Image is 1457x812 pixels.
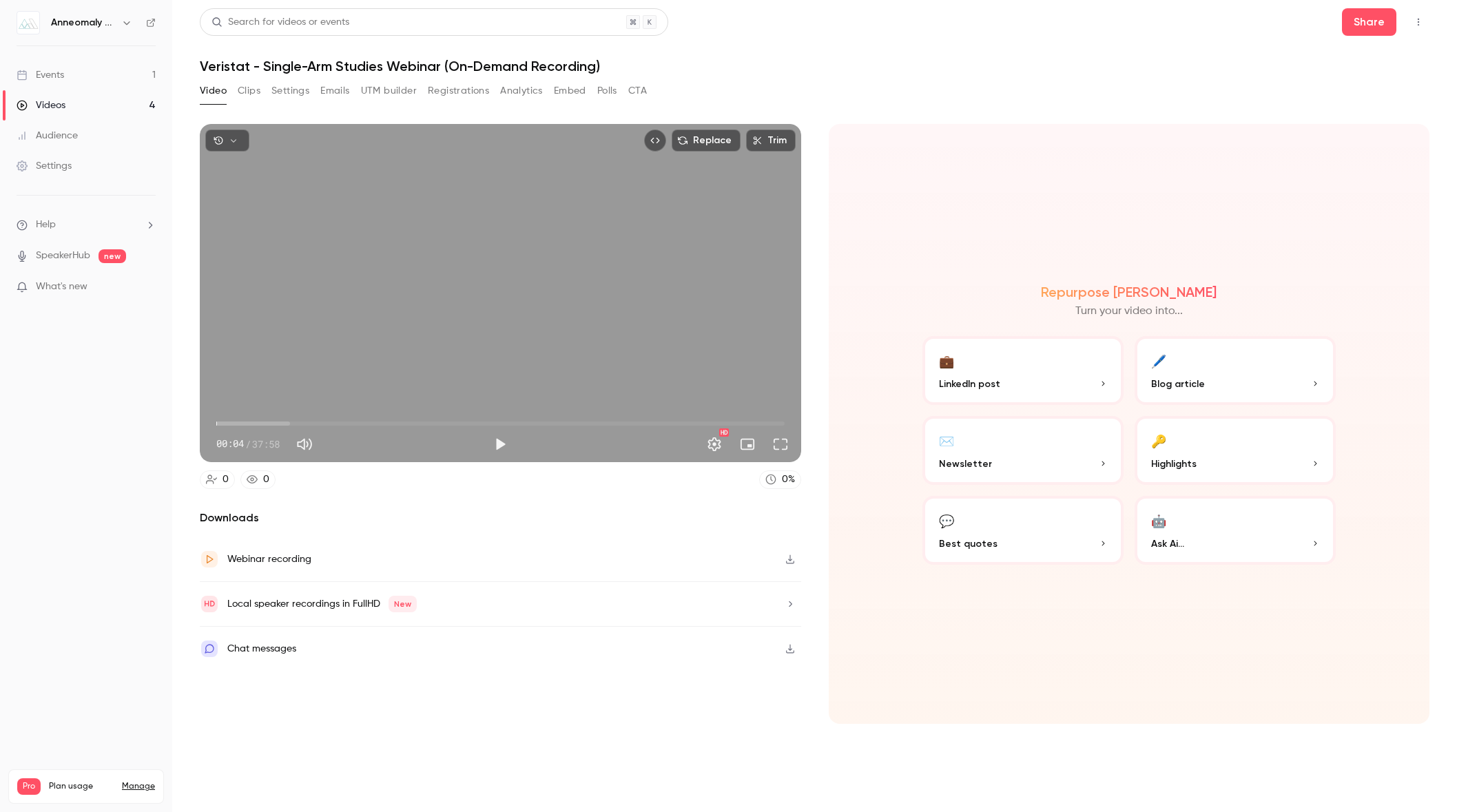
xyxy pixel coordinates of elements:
h2: Repurpose [PERSON_NAME] [1041,284,1217,300]
button: Settings [701,430,728,458]
button: Trim [746,129,796,152]
button: Emails [320,80,349,102]
button: 🖊️Blog article [1135,336,1336,405]
span: What's new [36,280,87,294]
button: Mute [291,430,318,458]
span: New [389,596,417,612]
div: 0 [263,472,269,487]
div: 00:04 [216,437,280,451]
iframe: Noticeable Trigger [139,281,156,293]
h6: Anneomaly Digital [51,16,116,30]
p: Turn your video into... [1075,303,1183,320]
button: Settings [271,80,309,102]
img: Anneomaly Digital [17,12,39,34]
div: 🤖 [1151,510,1166,531]
button: ✉️Newsletter [922,416,1124,485]
button: Turn on miniplayer [734,430,761,458]
button: Full screen [767,430,794,458]
div: 💬 [939,510,954,531]
div: Search for videos or events [211,15,349,30]
span: 37:58 [252,437,280,451]
div: Audience [17,129,78,143]
span: Newsletter [939,457,992,471]
span: Blog article [1151,377,1205,391]
a: Manage [122,781,155,792]
div: Local speaker recordings in FullHD [227,596,417,612]
span: Highlights [1151,457,1197,471]
div: Webinar recording [227,551,311,568]
span: Plan usage [49,781,114,792]
span: Ask Ai... [1151,537,1184,551]
button: CTA [628,80,647,102]
div: ✉️ [939,430,954,451]
div: 💼 [939,350,954,371]
button: 🔑Highlights [1135,416,1336,485]
div: HD [719,428,729,437]
div: 0 % [782,472,795,487]
div: Chat messages [227,641,296,657]
a: 0 [240,470,276,489]
button: Analytics [500,80,543,102]
div: 0 [223,472,229,487]
button: UTM builder [361,80,417,102]
div: 🔑 [1151,430,1166,451]
button: 💬Best quotes [922,496,1124,565]
span: Pro [17,778,41,795]
li: help-dropdown-opener [17,218,156,232]
button: Embed [554,80,586,102]
button: Replace [672,129,741,152]
button: Play [486,430,514,458]
button: Polls [597,80,617,102]
h2: Downloads [200,510,801,526]
button: Video [200,80,227,102]
button: 🤖Ask Ai... [1135,496,1336,565]
button: Embed video [644,129,666,152]
span: Help [36,218,56,232]
span: / [245,437,251,451]
a: SpeakerHub [36,249,90,263]
div: 🖊️ [1151,350,1166,371]
button: Share [1342,8,1396,36]
div: Settings [17,159,72,173]
a: 0% [759,470,801,489]
button: 💼LinkedIn post [922,336,1124,405]
button: Top Bar Actions [1407,11,1429,33]
h1: Veristat - Single-Arm Studies Webinar (On-Demand Recording) [200,58,1429,74]
div: Events [17,68,64,82]
div: Videos [17,98,65,112]
button: Clips [238,80,260,102]
span: LinkedIn post [939,377,1000,391]
a: 0 [200,470,235,489]
span: 00:04 [216,437,244,451]
span: Best quotes [939,537,998,551]
span: new [99,249,126,263]
button: Registrations [428,80,489,102]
